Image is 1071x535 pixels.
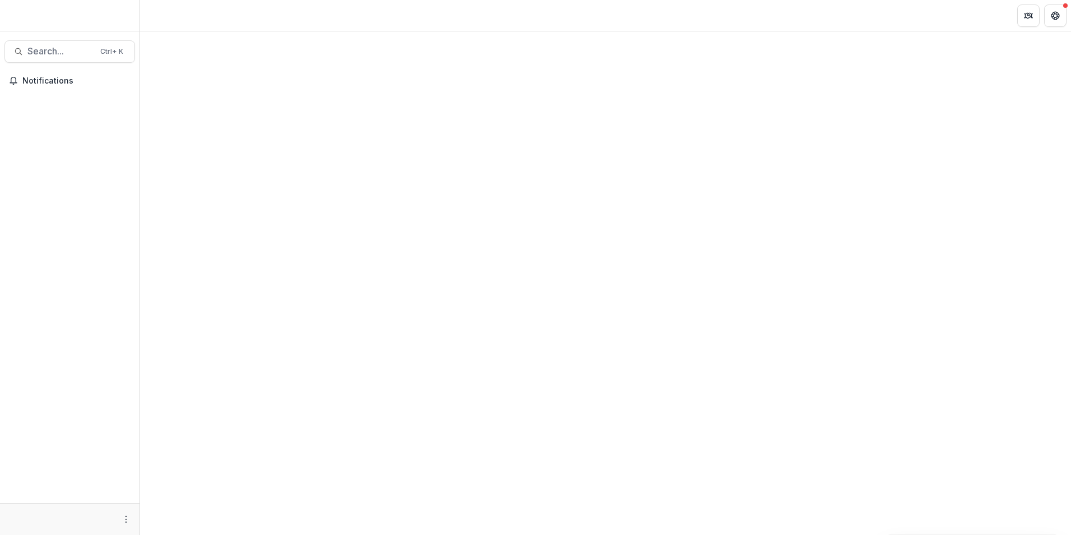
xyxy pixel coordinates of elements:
button: Notifications [4,72,135,90]
span: Notifications [22,76,131,86]
span: Search... [27,46,94,57]
div: Ctrl + K [98,45,125,58]
button: More [119,513,133,526]
button: Search... [4,40,135,63]
nav: breadcrumb [145,7,192,24]
button: Get Help [1044,4,1067,27]
button: Partners [1017,4,1040,27]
